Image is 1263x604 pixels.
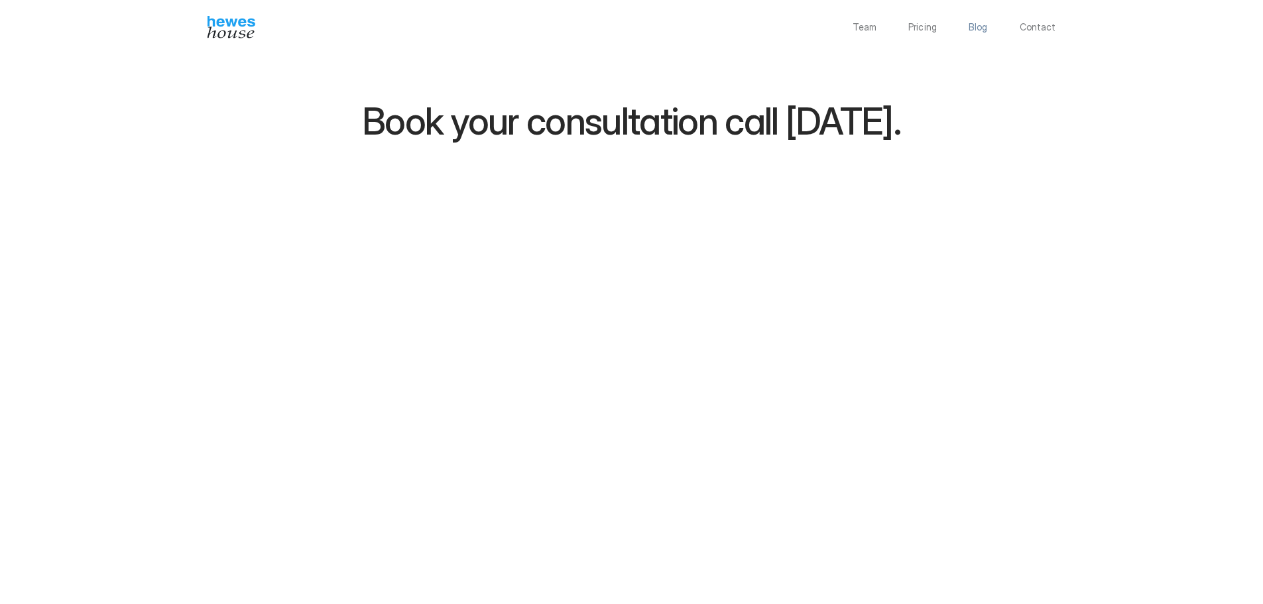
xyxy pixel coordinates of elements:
[1020,23,1056,32] a: Contact
[853,23,876,32] a: Team
[362,102,901,141] h1: Book your consultation call [DATE].
[908,23,937,32] a: Pricing
[969,23,988,32] a: Blog
[208,16,255,38] img: Hewes House’s book coach services offer creative writing courses, writing class to learn differen...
